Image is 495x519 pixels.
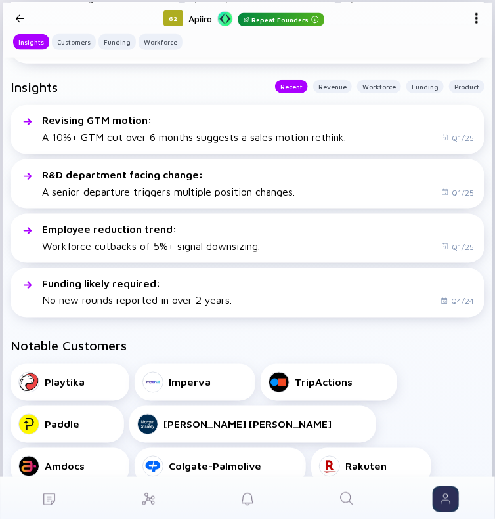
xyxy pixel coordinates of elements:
[45,419,79,430] div: Paddle
[188,10,324,27] div: Apiiro
[441,188,474,197] div: Q1/25
[52,34,96,50] button: Customers
[357,80,401,93] button: Workforce
[238,13,324,26] div: Repeat Founders
[441,297,474,306] div: Q4/24
[42,223,260,252] div: Workforce cutbacks of 5%+ signal downsizing.
[139,35,183,49] div: Workforce
[52,35,96,49] div: Customers
[396,477,495,519] a: Sign in
[42,114,346,143] div: A 10%+ GTM cut over 6 months suggests a sales motion rethink.
[13,35,49,49] div: Insights
[449,80,484,93] button: Product
[11,79,58,94] h2: Insights
[13,34,49,50] button: Insights
[441,133,474,143] div: Q1/25
[45,377,85,388] div: Playtika
[471,13,482,24] img: Menu
[11,339,484,354] h2: Notable Customers
[42,114,343,126] span: Revising GTM motion :
[313,80,352,93] button: Revenue
[169,377,211,388] div: Imperva
[98,34,136,50] button: Funding
[42,223,257,235] span: Employee reduction trend :
[135,364,255,401] a: Imperva
[45,461,85,472] div: Amdocs
[297,477,396,519] a: Search
[345,461,387,472] div: Rakuten
[406,80,444,93] button: Funding
[275,80,308,93] button: Recent
[98,35,136,49] div: Funding
[261,364,397,401] a: TripActions
[139,34,183,50] button: Workforce
[11,364,129,401] a: Playtika
[198,477,297,519] a: Reminders
[42,278,229,289] span: Funding likely required :
[42,278,232,306] div: No new rounds reported in over 2 years.
[163,10,183,26] div: 62
[42,169,295,197] div: A senior departure triggers multiple position changes.
[163,419,332,430] div: [PERSON_NAME] [PERSON_NAME]
[295,377,353,388] div: TripActions
[169,461,261,472] div: Colgate-Palmolive
[99,477,198,519] a: Investor Map
[11,406,124,443] a: Paddle
[42,169,292,180] span: R&D department facing change :
[433,486,459,512] img: Sign in
[441,242,474,252] div: Q1/25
